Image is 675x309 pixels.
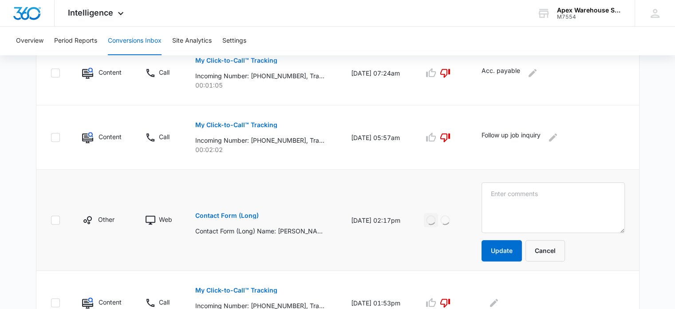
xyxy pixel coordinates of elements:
td: [DATE] 07:24am [340,41,413,105]
button: My Click-to-Call™ Tracking [195,114,277,136]
button: Update [482,240,522,261]
button: Edit Comments [546,130,560,144]
button: Site Analytics [172,27,212,55]
p: Contact Form (Long) Name: [PERSON_NAME], Company: Label Supply, Email: [EMAIL_ADDRESS][DOMAIN_NAM... [195,226,324,236]
span: Intelligence [68,8,113,17]
td: [DATE] 02:17pm [340,170,413,271]
button: Contact Form (Long) [195,205,259,226]
p: Call [159,132,170,141]
p: My Click-to-Call™ Tracking [195,287,277,293]
p: Web [159,215,172,224]
p: 00:02:02 [195,145,329,154]
p: Content [99,132,122,141]
p: 00:01:05 [195,80,329,90]
div: account id [557,14,622,20]
div: account name [557,7,622,14]
p: Other [98,215,114,224]
p: My Click-to-Call™ Tracking [195,57,277,64]
p: Acc. payable [482,66,520,80]
td: [DATE] 05:57am [340,105,413,170]
p: Call [159,297,170,307]
button: Settings [222,27,246,55]
button: My Click-to-Call™ Tracking [195,280,277,301]
p: Contact Form (Long) [195,213,259,219]
p: Call [159,68,170,77]
p: Follow up job inquiry [482,130,541,144]
button: Cancel [525,240,565,261]
button: Conversions Inbox [108,27,162,55]
p: Incoming Number: [PHONE_NUMBER], Tracking Number: [PHONE_NUMBER], Ring To: [PHONE_NUMBER], Caller... [195,136,324,145]
button: My Click-to-Call™ Tracking [195,50,277,71]
button: Overview [16,27,43,55]
p: Incoming Number: [PHONE_NUMBER], Tracking Number: [PHONE_NUMBER], Ring To: [PHONE_NUMBER], Caller... [195,71,324,80]
p: My Click-to-Call™ Tracking [195,122,277,128]
p: Content [99,297,122,307]
button: Period Reports [54,27,97,55]
p: Content [99,68,122,77]
button: Edit Comments [525,66,540,80]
